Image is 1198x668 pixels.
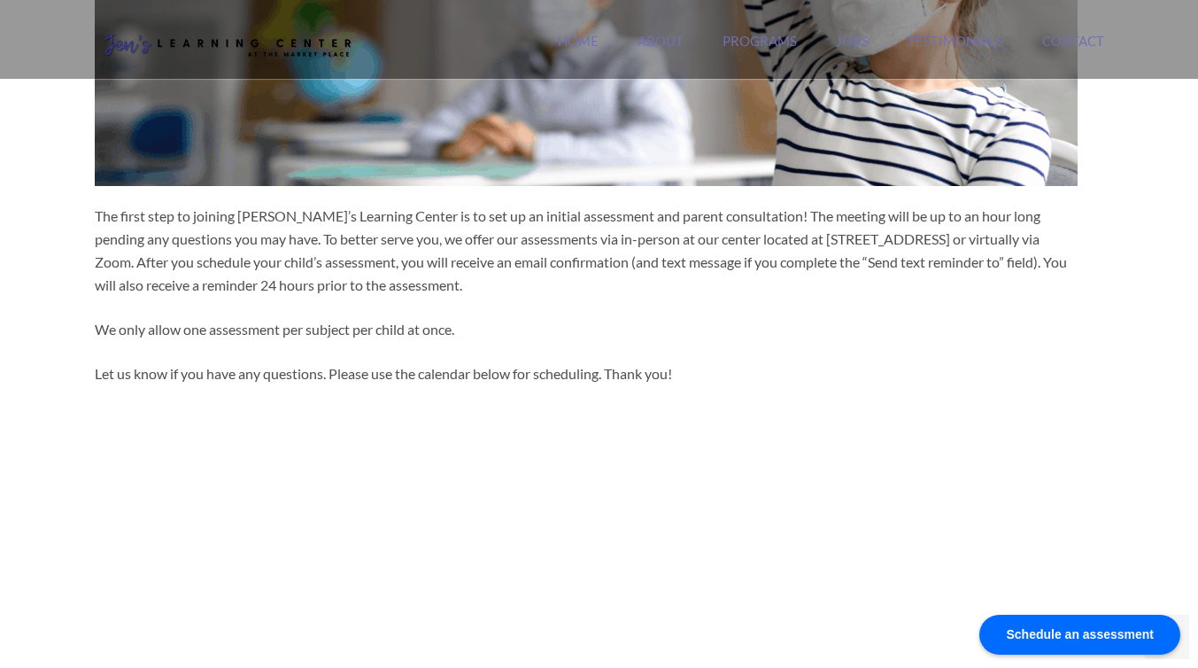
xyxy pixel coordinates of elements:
a: Programs [723,33,797,71]
div: Schedule an assessment [979,615,1180,655]
a: Contact [1042,33,1104,71]
a: Jobs [836,33,869,71]
p: Let us know if you have any questions. Please use the calendar below for scheduling. Thank you! [95,362,1078,385]
p: We only allow one assessment per subject per child at once. [95,318,1078,341]
p: The first step to joining [PERSON_NAME]’s Learning Center is to set up an initial assessment and ... [95,205,1078,297]
img: Jen's Learning Center Logo Transparent [95,19,360,73]
a: Home [558,33,599,71]
a: Testimonials [908,33,1003,71]
a: About [638,33,684,71]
